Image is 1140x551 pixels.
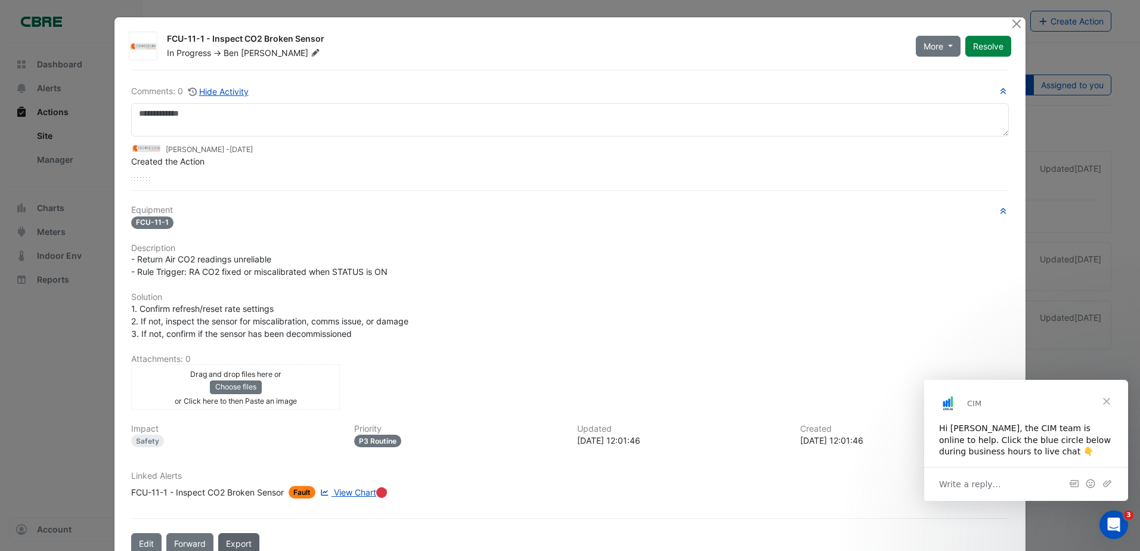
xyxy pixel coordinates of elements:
iframe: Intercom live chat [1099,510,1128,539]
h6: Updated [577,424,786,434]
div: P3 Routine [354,435,401,447]
span: View Chart [334,487,376,497]
span: In Progress [167,48,211,58]
a: View Chart [318,486,376,499]
small: Drag and drop files here or [190,370,281,379]
span: 3 [1124,510,1133,520]
small: or Click here to then Paste an image [175,397,297,405]
span: FCU-11-1 [131,216,174,229]
button: Choose files [210,380,262,394]
span: - Return Air CO2 readings unreliable - Rule Trigger: RA CO2 fixed or miscalibrated when STATUS is ON [131,254,388,277]
h6: Impact [131,424,340,434]
button: Close [1011,17,1023,30]
div: Safety [131,435,164,447]
span: 2025-08-27 12:01:46 [230,145,253,154]
span: Fault [289,486,315,499]
div: [DATE] 12:01:46 [577,434,786,447]
button: More [916,36,961,57]
h6: Equipment [131,205,1009,215]
div: FCU-11-1 - Inspect CO2 Broken Sensor [167,33,902,47]
small: [PERSON_NAME] - [166,144,253,155]
h6: Solution [131,292,1009,302]
span: -> [213,48,221,58]
h6: Created [800,424,1009,434]
span: Created the Action [131,156,205,166]
h6: Attachments: 0 [131,354,1009,364]
div: Comments: 0 [131,85,249,98]
img: Conservia [129,41,157,52]
h6: Linked Alerts [131,471,1009,481]
span: [PERSON_NAME] [241,47,322,59]
div: Tooltip anchor [376,487,387,498]
button: Hide Activity [188,85,249,98]
div: [DATE] 12:01:46 [800,434,1009,447]
div: FCU-11-1 - Inspect CO2 Broken Sensor [131,486,284,499]
h6: Priority [354,424,563,434]
span: More [924,40,943,52]
h6: Description [131,243,1009,253]
span: Ben [224,48,238,58]
iframe: Intercom live chat message [924,380,1128,501]
button: Resolve [965,36,1011,57]
span: 1. Confirm refresh/reset rate settings 2. If not, inspect the sensor for miscalibration, comms is... [131,304,408,339]
img: Conservia [131,142,161,155]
